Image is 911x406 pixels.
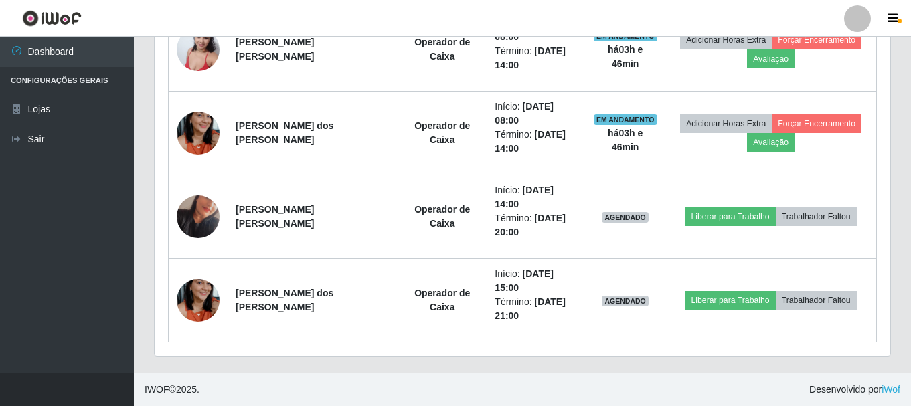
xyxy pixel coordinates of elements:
button: Avaliação [747,49,795,68]
li: Início: [495,267,577,295]
img: CoreUI Logo [22,10,82,27]
a: iWof [882,384,900,395]
button: Liberar para Trabalho [685,291,775,310]
span: IWOF [145,384,169,395]
button: Avaliação [747,133,795,152]
li: Término: [495,44,577,72]
li: Término: [495,128,577,156]
button: Adicionar Horas Extra [680,114,772,133]
strong: [PERSON_NAME] dos [PERSON_NAME] [236,288,333,312]
button: Adicionar Horas Extra [680,31,772,49]
strong: há 03 h e 46 min [608,128,643,153]
strong: Operador de Caixa [414,204,470,229]
img: 1704159862807.jpeg [177,262,220,338]
li: Início: [495,100,577,128]
span: © 2025 . [145,383,199,397]
button: Liberar para Trabalho [685,207,775,226]
strong: [PERSON_NAME] [PERSON_NAME] [236,204,314,229]
img: 1704159862807.jpeg [177,95,220,171]
li: Início: [495,183,577,211]
strong: Operador de Caixa [414,120,470,145]
strong: Operador de Caixa [414,288,470,312]
strong: há 03 h e 46 min [608,44,643,69]
span: AGENDADO [602,212,649,223]
time: [DATE] 08:00 [495,101,554,126]
button: Trabalhador Faltou [776,207,857,226]
button: Forçar Encerramento [772,114,861,133]
span: Desenvolvido por [809,383,900,397]
span: AGENDADO [602,296,649,306]
img: 1743531508454.jpeg [177,21,220,78]
button: Forçar Encerramento [772,31,861,49]
time: [DATE] 15:00 [495,268,554,293]
li: Término: [495,295,577,323]
img: 1724780126479.jpeg [177,179,220,255]
span: EM ANDAMENTO [594,114,657,125]
strong: [PERSON_NAME] dos [PERSON_NAME] [236,120,333,145]
time: [DATE] 14:00 [495,185,554,209]
strong: [PERSON_NAME] [PERSON_NAME] [236,37,314,62]
button: Trabalhador Faltou [776,291,857,310]
li: Término: [495,211,577,239]
strong: Operador de Caixa [414,37,470,62]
